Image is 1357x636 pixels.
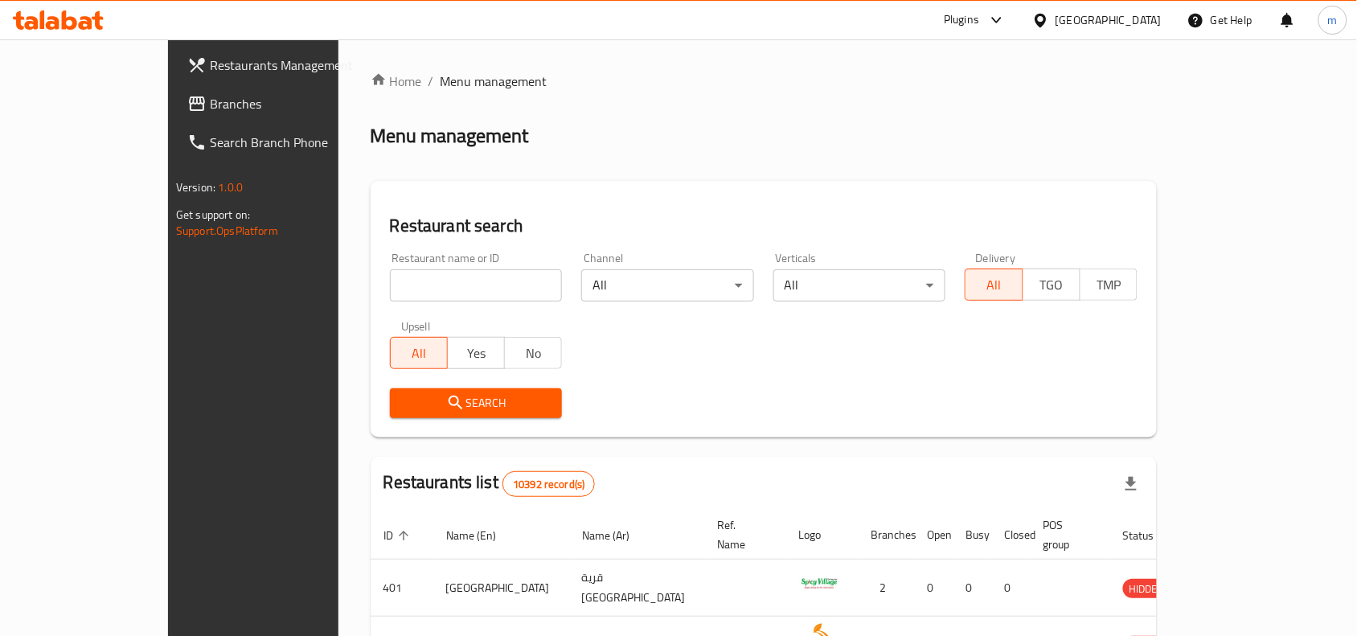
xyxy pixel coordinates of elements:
span: Ref. Name [718,515,767,554]
div: All [773,269,946,302]
span: TGO [1030,273,1074,297]
span: Branches [210,94,382,113]
input: Search for restaurant name or ID.. [390,269,563,302]
a: Branches [174,84,395,123]
td: 0 [953,560,992,617]
button: All [965,269,1023,301]
button: TMP [1080,269,1138,301]
div: Plugins [944,10,979,30]
span: Search Branch Phone [210,133,382,152]
span: No [511,342,556,365]
span: Menu management [441,72,547,91]
span: Restaurants Management [210,55,382,75]
span: Version: [176,177,215,198]
a: Home [371,72,422,91]
nav: breadcrumb [371,72,1157,91]
span: m [1328,11,1338,29]
th: Open [915,511,953,560]
td: 0 [915,560,953,617]
div: Export file [1112,465,1150,503]
button: Yes [447,337,505,369]
span: POS group [1043,515,1091,554]
span: Name (Ar) [582,526,650,545]
td: 0 [992,560,1031,617]
button: No [504,337,562,369]
li: / [428,72,434,91]
button: TGO [1023,269,1080,301]
span: Search [403,393,550,413]
div: HIDDEN [1123,579,1171,598]
th: Branches [859,511,915,560]
span: ID [383,526,414,545]
a: Restaurants Management [174,46,395,84]
button: All [390,337,448,369]
th: Busy [953,511,992,560]
h2: Menu management [371,123,529,149]
th: Closed [992,511,1031,560]
td: [GEOGRAPHIC_DATA] [433,560,569,617]
th: Logo [786,511,859,560]
span: 1.0.0 [218,177,243,198]
span: 10392 record(s) [503,477,594,492]
div: [GEOGRAPHIC_DATA] [1056,11,1162,29]
button: Search [390,388,563,418]
h2: Restaurant search [390,214,1138,238]
span: All [972,273,1016,297]
a: Search Branch Phone [174,123,395,162]
td: 2 [859,560,915,617]
span: Status [1123,526,1175,545]
span: TMP [1087,273,1131,297]
span: HIDDEN [1123,580,1171,598]
label: Upsell [401,321,431,332]
img: Spicy Village [799,564,839,605]
div: All [581,269,754,302]
label: Delivery [976,252,1016,264]
span: Yes [454,342,498,365]
span: Get support on: [176,204,250,225]
td: 401 [371,560,433,617]
a: Support.OpsPlatform [176,220,278,241]
span: All [397,342,441,365]
td: قرية [GEOGRAPHIC_DATA] [569,560,705,617]
span: Name (En) [446,526,517,545]
h2: Restaurants list [383,470,596,497]
div: Total records count [502,471,595,497]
